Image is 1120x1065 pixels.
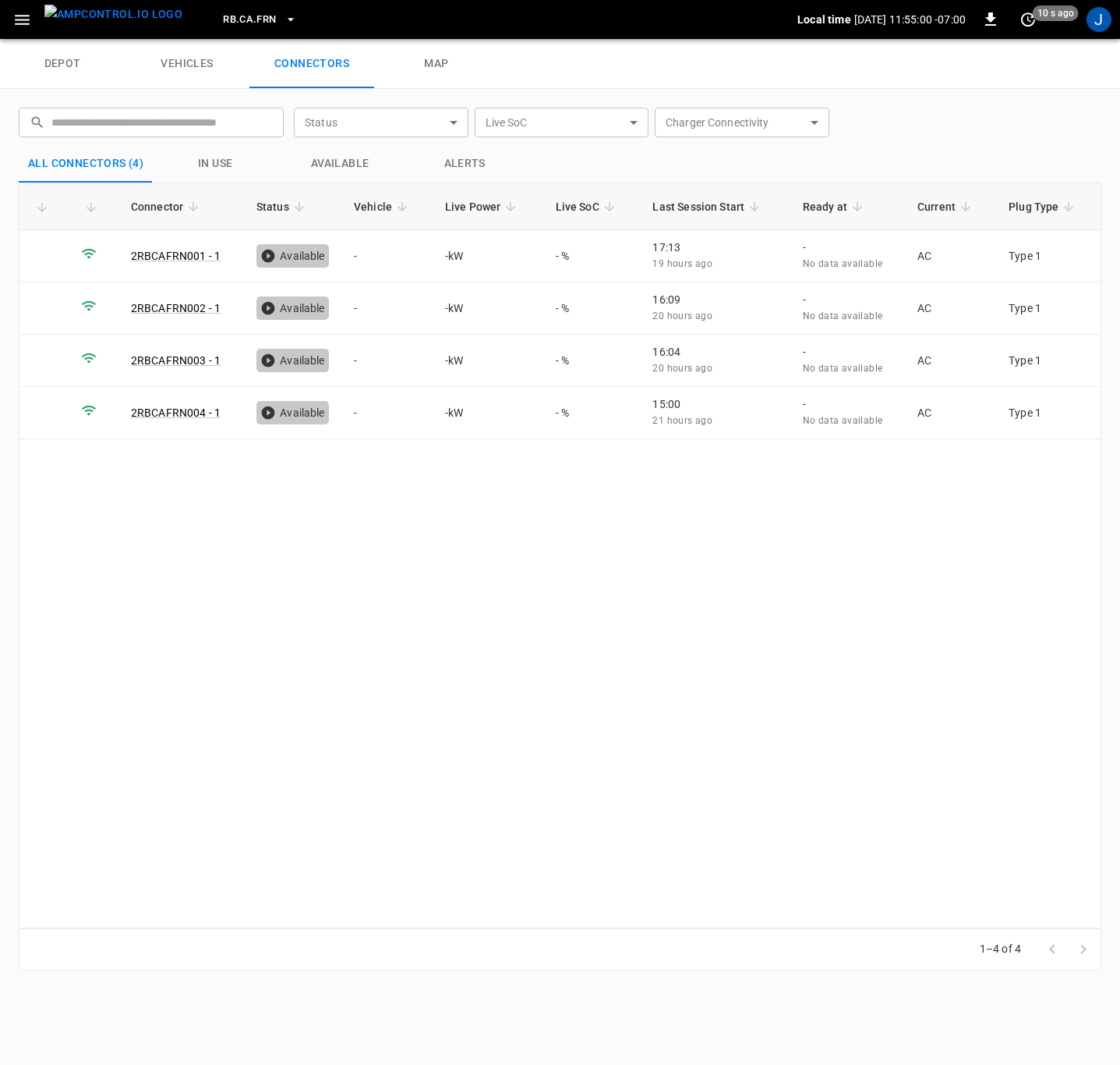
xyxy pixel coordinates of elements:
div: Available [256,244,329,268]
td: - % [543,282,641,335]
span: Vehicle [354,197,412,216]
span: Ready at [803,197,867,216]
span: Status [256,197,309,216]
p: 16:09 [652,292,777,307]
a: 2RBCAFRN003 - 1 [131,354,221,367]
td: AC [905,335,996,387]
a: 2RBCAFRN001 - 1 [131,250,221,262]
p: - [803,292,892,307]
td: Type 1 [996,335,1101,387]
td: - [341,230,433,282]
span: Current [917,197,976,216]
td: AC [905,230,996,282]
p: 15:00 [652,396,777,412]
td: - kW [433,335,543,387]
span: Last Session Start [652,197,765,216]
button: set refresh interval [1016,7,1041,32]
td: - kW [433,282,543,335]
span: Live Power [445,197,521,216]
td: Type 1 [996,387,1101,439]
td: Type 1 [996,282,1101,335]
p: - [803,344,892,360]
img: ampcontrol.io logo [44,5,182,24]
span: No data available [803,415,883,426]
span: 20 hours ago [652,311,712,321]
p: 16:04 [652,344,777,360]
a: vehicles [125,39,249,89]
span: Live SoC [556,197,620,216]
td: - % [543,335,641,387]
button: in use [153,145,277,183]
span: 10 s ago [1033,5,1079,21]
p: - [803,240,892,255]
td: AC [905,387,996,439]
div: Available [256,401,329,424]
p: 17:13 [652,240,777,255]
span: Connector [131,197,203,216]
button: All Connectors (4) [19,145,153,183]
td: - % [543,230,641,282]
a: map [374,39,499,89]
span: 21 hours ago [652,415,712,426]
p: 1–4 of 4 [980,941,1021,957]
p: - [803,396,892,412]
div: Available [256,296,329,320]
span: RB.CA.FRN [223,11,276,29]
td: - % [543,387,641,439]
p: [DATE] 11:55:00 -07:00 [854,12,966,27]
td: Type 1 [996,230,1101,282]
td: - kW [433,230,543,282]
span: No data available [803,258,883,269]
span: Plug Type [1009,197,1079,216]
td: - [341,282,433,335]
span: 19 hours ago [652,258,712,269]
span: No data available [803,363,883,374]
span: No data available [803,311,883,321]
td: - kW [433,387,543,439]
div: profile-icon [1086,7,1111,32]
p: Local time [797,12,851,27]
td: - [341,335,433,387]
td: - [341,387,433,439]
span: 20 hours ago [652,363,712,374]
button: Available [277,145,402,183]
div: Available [256,349,329,372]
button: RB.CA.FRN [217,5,302,35]
td: AC [905,282,996,335]
a: 2RBCAFRN004 - 1 [131,406,221,419]
a: connectors [249,39,374,89]
button: Alerts [402,145,527,183]
a: 2RBCAFRN002 - 1 [131,302,221,314]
